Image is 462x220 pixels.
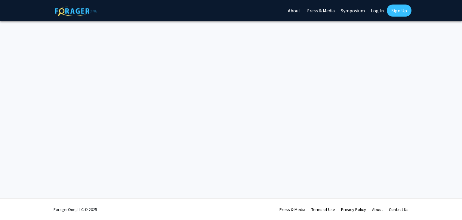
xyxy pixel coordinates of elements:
[279,207,305,212] a: Press & Media
[341,207,366,212] a: Privacy Policy
[387,5,411,17] a: Sign Up
[54,199,97,220] div: ForagerOne, LLC © 2025
[55,6,97,16] img: ForagerOne Logo
[389,207,408,212] a: Contact Us
[372,207,383,212] a: About
[311,207,335,212] a: Terms of Use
